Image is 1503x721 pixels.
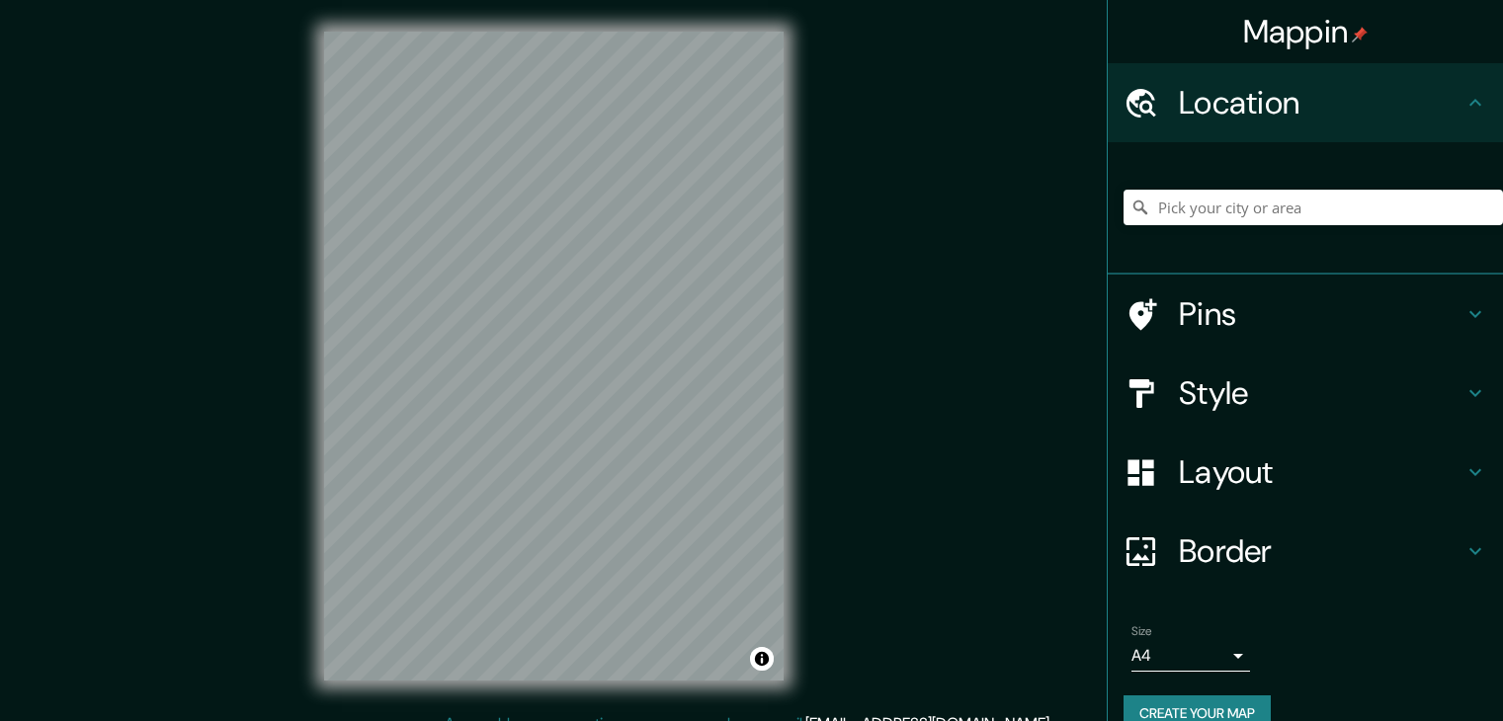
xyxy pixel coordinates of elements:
div: Layout [1108,433,1503,512]
iframe: Help widget launcher [1327,644,1481,699]
h4: Pins [1179,294,1463,334]
canvas: Map [324,32,784,681]
div: Border [1108,512,1503,591]
h4: Style [1179,373,1463,413]
div: Style [1108,354,1503,433]
div: Pins [1108,275,1503,354]
div: A4 [1131,640,1250,672]
div: Location [1108,63,1503,142]
h4: Location [1179,83,1463,122]
h4: Mappin [1243,12,1369,51]
button: Toggle attribution [750,647,774,671]
h4: Layout [1179,452,1463,492]
label: Size [1131,623,1152,640]
h4: Border [1179,531,1463,571]
input: Pick your city or area [1124,190,1503,225]
img: pin-icon.png [1352,27,1368,42]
